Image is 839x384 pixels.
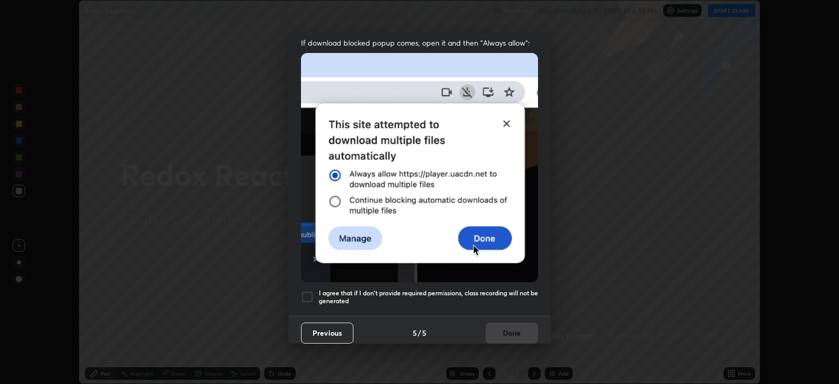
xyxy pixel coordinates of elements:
h5: I agree that if I don't provide required permissions, class recording will not be generated [319,289,538,305]
h4: 5 [422,327,426,338]
span: If download blocked popup comes, open it and then "Always allow": [301,38,538,48]
button: Previous [301,323,353,344]
h4: / [418,327,421,338]
h4: 5 [413,327,417,338]
img: downloads-permission-blocked.gif [301,53,538,282]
